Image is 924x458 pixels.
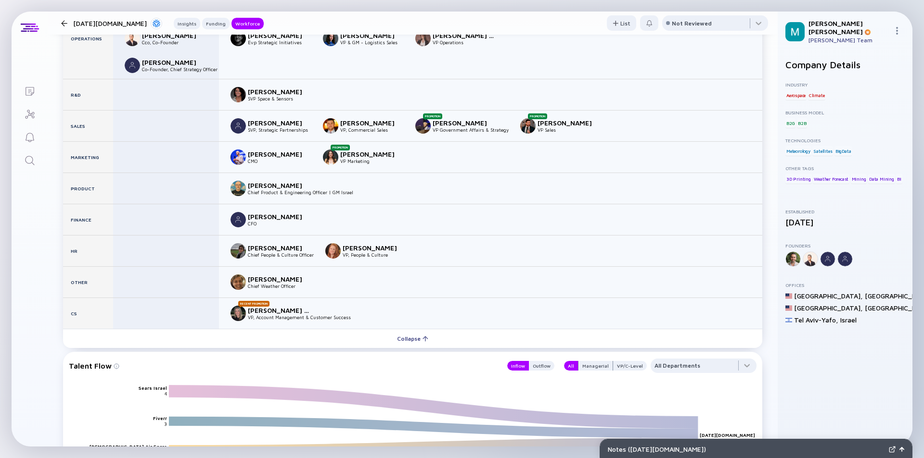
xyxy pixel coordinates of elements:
[248,306,311,314] div: [PERSON_NAME] ([PERSON_NAME]) [PERSON_NAME]
[323,31,338,46] img: Ayala Rudoy picture
[528,113,547,119] div: Promotion
[248,39,311,45] div: Evp Strategic Initiatives
[125,58,140,73] img: Rei Goffer picture
[343,244,406,252] div: [PERSON_NAME]
[139,385,167,391] text: Sears Israel
[613,361,647,371] button: VP/C-Level
[142,58,205,66] div: [PERSON_NAME]
[63,204,113,235] div: Finance
[238,301,269,307] div: Recent Promotion
[899,447,904,452] img: Open Notes
[785,209,905,214] div: Established
[69,359,498,373] div: Talent Flow
[868,174,895,184] div: Data Mining
[164,421,167,427] text: 3
[248,244,311,252] div: [PERSON_NAME]
[433,39,496,45] div: VP Operations
[785,165,905,171] div: Other Tags
[785,137,905,143] div: Technologies
[165,391,167,396] text: 4
[834,146,852,156] div: BigData
[896,174,902,184] div: BI
[797,118,807,128] div: B2B
[248,275,311,283] div: [PERSON_NAME]
[794,316,838,324] div: Tel Aviv-Yafo ,
[785,305,792,311] img: United States Flag
[248,119,311,127] div: [PERSON_NAME]
[785,146,811,156] div: Meteorology
[63,173,113,204] div: Product
[785,118,796,128] div: B2G
[578,361,613,371] div: Managerial
[231,18,264,29] button: Workforce
[520,118,536,134] img: Matt O'Meara picture
[808,37,889,44] div: [PERSON_NAME] Team
[808,19,889,36] div: [PERSON_NAME] [PERSON_NAME]
[340,31,404,39] div: [PERSON_NAME]
[529,361,554,371] button: Outflow
[231,149,246,165] img: Dan Slagen picture
[889,446,896,453] img: Expand Notes
[608,445,885,453] div: Notes ( [DATE][DOMAIN_NAME] )
[785,22,805,41] img: Mordechai Profile Picture
[893,27,901,35] img: Menu
[142,39,205,45] div: Cco, Co-Founder
[785,282,905,288] div: Offices
[340,119,404,127] div: [PERSON_NAME]
[564,361,578,371] button: All
[812,146,833,156] div: Satellites
[578,361,613,371] button: Managerial
[174,18,200,29] button: Insights
[248,189,353,195] div: Chief Product & Engineering Officer | GM Israel
[785,110,905,115] div: Business Model
[231,306,246,321] img: Natalie (Behenna) Turini picture
[63,235,113,266] div: HR
[785,317,792,323] img: Israel Flag
[340,127,404,133] div: VP, Commercial Sales
[700,437,718,443] text: 14 / 162
[63,79,113,110] div: R&D
[340,39,404,45] div: VP & GM - Logistics Sales
[607,15,636,31] button: List
[808,90,826,100] div: Climate
[813,174,849,184] div: Weather Forecast
[231,87,246,102] img: Jen Splaingard picture
[248,158,311,164] div: CMO
[202,19,230,28] div: Funding
[73,17,162,29] div: [DATE][DOMAIN_NAME]
[785,59,905,70] h2: Company Details
[174,19,200,28] div: Insights
[331,145,350,150] div: Promotion
[248,252,314,258] div: Chief People & Culture Officer
[851,174,867,184] div: Mining
[433,119,496,127] div: [PERSON_NAME]
[248,87,311,96] div: [PERSON_NAME]
[202,18,230,29] button: Funding
[794,304,863,312] div: [GEOGRAPHIC_DATA] ,
[785,90,807,100] div: Aerospace
[343,252,406,258] div: VP, People & Culture
[507,361,529,371] button: Inflow
[323,118,338,134] img: Geoff Ponitz picture
[231,31,246,46] img: Jon Sofield picture
[391,331,434,346] div: Collapse
[840,316,857,324] div: Israel
[415,31,431,46] img: Marie Rose (MR) Muir picture
[153,415,167,421] text: Fiverr
[672,20,712,27] div: Not Reviewed
[423,113,442,119] div: Promotion
[248,283,311,289] div: Chief Weather Officer
[785,174,812,184] div: 3D Printing
[12,148,48,171] a: Search
[12,79,48,102] a: Lists
[142,31,205,39] div: [PERSON_NAME]
[231,212,246,227] img: Leigha Kemmett picture
[90,444,167,449] text: [DEMOGRAPHIC_DATA] Air Force
[231,118,246,134] img: Cole Swain picture
[325,243,341,259] img: Catherine Bingel picture
[63,298,113,329] div: CS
